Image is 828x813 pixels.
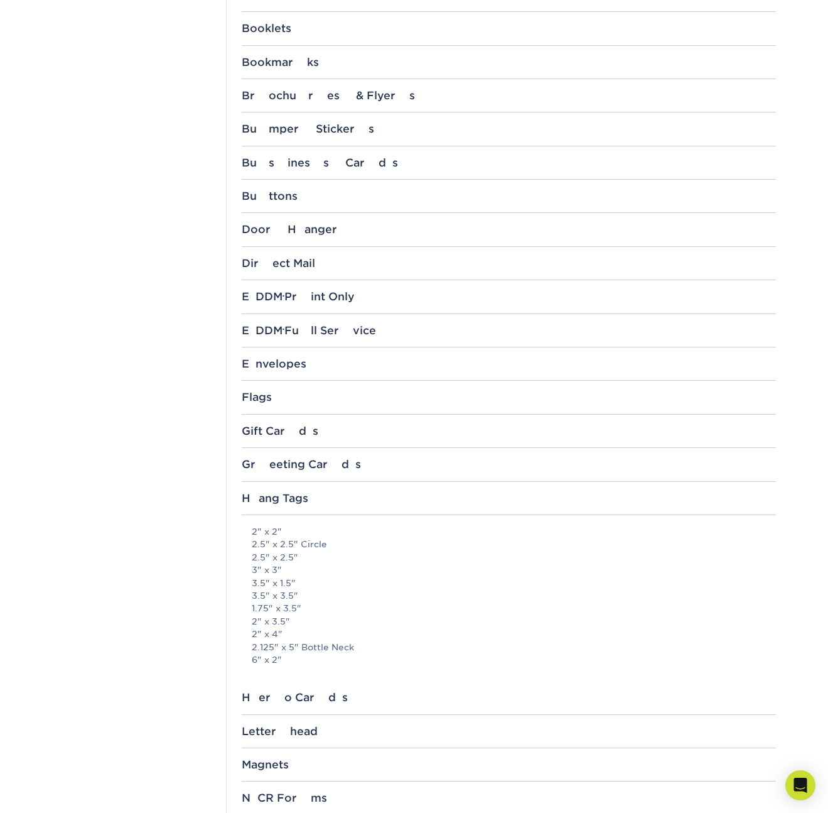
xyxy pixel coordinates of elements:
[252,527,282,537] a: 2" x 2"
[242,758,776,771] div: Magnets
[252,578,296,588] a: 3.5" x 1.5"
[242,290,776,303] div: EDDM Print Only
[282,294,284,300] small: ®
[242,425,776,437] div: Gift Cards
[242,725,776,738] div: Letterhead
[785,770,815,800] div: Open Intercom Messenger
[282,327,284,333] small: ®
[242,123,776,135] div: Bumper Stickers
[242,391,776,403] div: Flags
[242,492,776,505] div: Hang Tags
[242,22,776,35] div: Booklets
[252,539,327,549] a: 2.5" x 2.5" Circle
[242,691,776,704] div: Hero Cards
[242,156,776,169] div: Business Cards
[242,357,776,370] div: Envelopes
[242,89,776,102] div: Brochures & Flyers
[242,190,776,202] div: Buttons
[252,552,298,562] a: 2.5" x 2.5"
[242,257,776,270] div: Direct Mail
[252,655,282,665] a: 6" x 2"
[242,458,776,471] div: Greeting Cards
[242,324,776,337] div: EDDM Full Service
[242,223,776,236] div: Door Hanger
[252,616,290,626] a: 2" x 3.5"
[252,565,282,575] a: 3" x 3"
[242,56,776,68] div: Bookmarks
[252,591,298,601] a: 3.5" x 3.5"
[252,629,282,639] a: 2" x 4"
[252,603,301,613] a: 1.75" x 3.5"
[242,792,776,804] div: NCR Forms
[252,642,354,652] a: 2.125" x 5" Bottle Neck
